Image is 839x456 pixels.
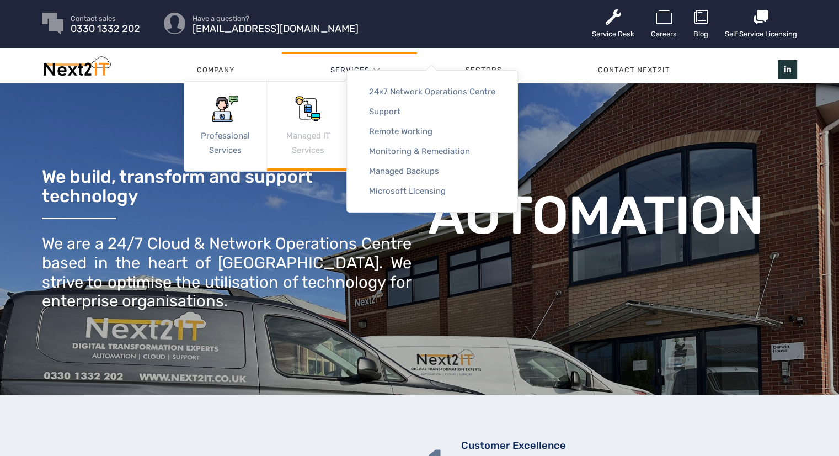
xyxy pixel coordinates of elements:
b: AUTOMATION [427,184,763,247]
img: icon [295,96,321,122]
a: Managed IT Services [267,82,349,171]
a: 24×7 Network Operations Centre [347,82,517,102]
a: Have a question? [EMAIL_ADDRESS][DOMAIN_NAME] [193,15,359,33]
span: Contact sales [71,15,140,22]
span: [EMAIL_ADDRESS][DOMAIN_NAME] [193,25,359,33]
img: Next2IT [42,56,111,81]
img: icon [212,96,238,122]
a: Contact Next2IT [549,54,718,87]
a: Microsoft Licensing [347,181,517,201]
a: Company [148,54,282,87]
span: 0330 1332 202 [71,25,140,33]
a: Managed Backups [347,161,517,181]
span: Have a question? [193,15,359,22]
a: Contact sales 0330 1332 202 [71,15,140,33]
div: We are a 24/7 Cloud & Network Operations Centre based in the heart of [GEOGRAPHIC_DATA]. We striv... [42,234,411,311]
a: Monitoring & Remediation [347,141,517,161]
a: Remote Working [347,121,517,141]
a: Sectors [417,54,549,87]
h5: Customer Excellence [461,439,797,453]
h3: We build, transform and support technology [42,167,411,206]
a: Services [330,54,369,87]
a: Support [347,102,517,121]
a: Professional Services [184,82,266,171]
